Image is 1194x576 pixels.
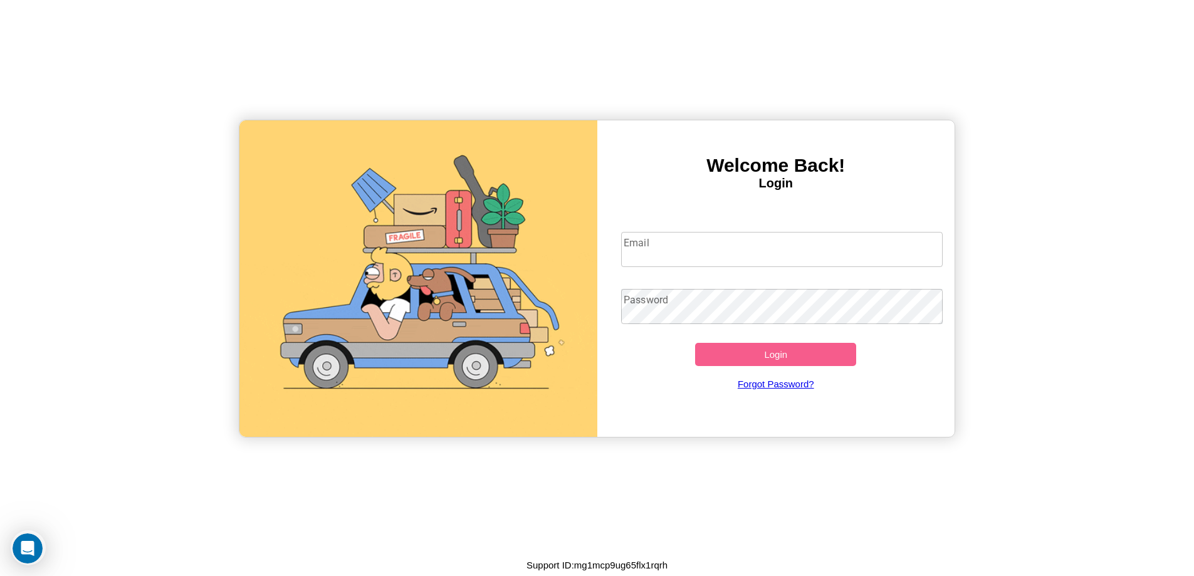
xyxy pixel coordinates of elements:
h4: Login [597,176,955,191]
button: Login [695,343,856,366]
iframe: Intercom live chat discovery launcher [11,530,46,565]
h3: Welcome Back! [597,155,955,176]
p: Support ID: mg1mcp9ug65flx1rqrh [526,557,668,573]
img: gif [239,120,597,437]
a: Forgot Password? [615,366,936,402]
iframe: Intercom live chat [13,533,43,563]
